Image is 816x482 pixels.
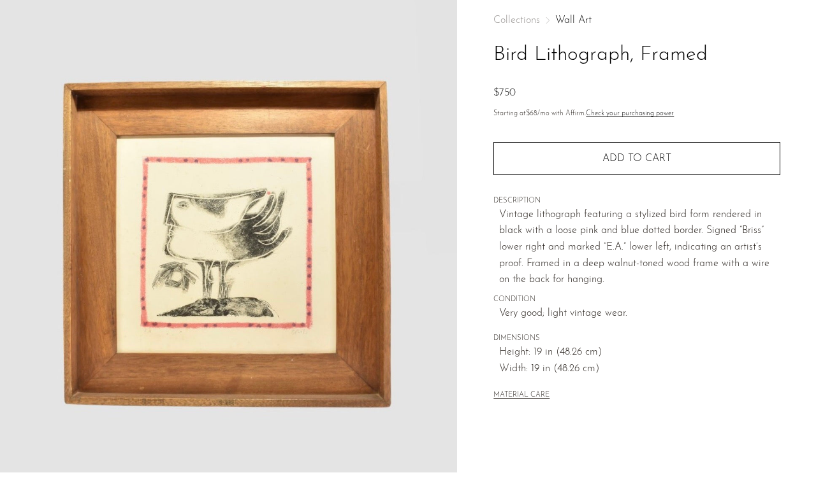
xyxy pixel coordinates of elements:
[493,391,550,400] button: MATERIAL CARE
[499,207,780,288] p: Vintage lithograph featuring a stylized bird form rendered in black with a loose pink and blue do...
[493,108,780,120] p: Starting at /mo with Affirm.
[499,361,780,378] span: Width: 19 in (48.26 cm)
[493,15,780,25] nav: Breadcrumbs
[493,88,516,98] span: $750
[499,306,780,322] span: Very good; light vintage wear.
[493,39,780,71] h1: Bird Lithograph, Framed
[493,195,780,207] span: DESCRIPTION
[493,333,780,344] span: DIMENSIONS
[499,344,780,361] span: Height: 19 in (48.26 cm)
[493,294,780,306] span: CONDITION
[555,15,592,25] a: Wall Art
[493,15,540,25] span: Collections
[586,110,674,117] a: Check your purchasing power - Learn more about Affirm Financing (opens in modal)
[493,142,780,175] button: Add to cart
[602,153,671,164] span: Add to cart
[526,110,537,117] span: $68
